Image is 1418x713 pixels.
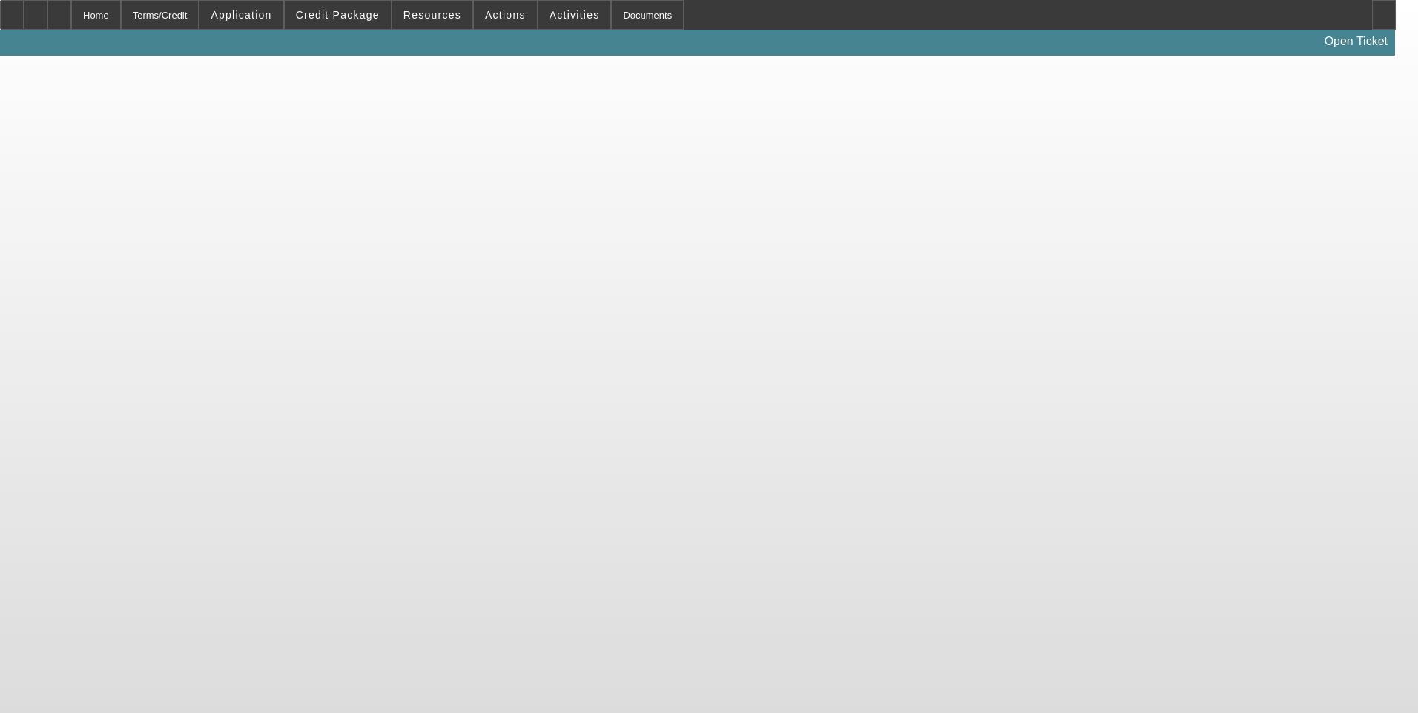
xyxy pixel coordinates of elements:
span: Resources [403,9,461,21]
button: Activities [538,1,611,29]
span: Application [211,9,271,21]
button: Credit Package [285,1,391,29]
button: Resources [392,1,472,29]
span: Actions [485,9,526,21]
button: Application [199,1,283,29]
a: Open Ticket [1319,29,1394,54]
button: Actions [474,1,537,29]
span: Activities [550,9,600,21]
span: Credit Package [296,9,380,21]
